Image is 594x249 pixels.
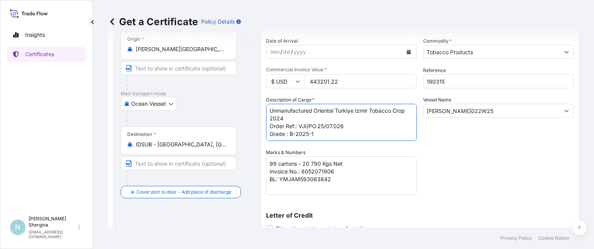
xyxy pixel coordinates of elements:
label: Marks & Numbers [266,149,306,156]
input: Text to appear on certificate [121,156,237,170]
input: Enter amount [305,74,417,88]
label: Description of Cargo [266,96,314,104]
input: Type to search commodity [423,45,560,59]
input: Enter booking reference [423,74,574,88]
label: Vessel Name [423,96,451,104]
span: Cover port to door - Add place of discharge [137,188,231,196]
span: Ocean Vessel [131,100,166,108]
span: This shipment has a letter of credit [276,225,364,233]
div: year, [293,47,307,57]
textarea: Unmanufactured Oriental Turkiye Izmir Tobacco Crop 2024 Order Ref.: VJI/PO.25/07.033 Grade : KP [266,104,417,141]
label: Reference [423,67,446,74]
div: Destination [127,131,156,137]
span: N [15,223,20,231]
input: Destination [136,141,227,148]
a: Insights [7,27,86,43]
input: Text to appear on certificate [121,61,237,75]
p: Main transport mode [121,91,254,97]
p: Letter of Credit [266,212,574,218]
p: Policy Details [201,18,235,26]
input: Origin [136,45,227,53]
a: Certificates [7,46,86,62]
div: / [280,47,282,57]
div: / [291,47,293,57]
button: Select transport [121,97,177,111]
p: Get a Certificate [108,15,198,28]
span: Commercial Invoice Value [266,67,417,73]
textarea: 99 cartons - 20 790 Kgs Net Invoice No.: 8052071906 BL: YMJAM593063842 [266,156,417,195]
input: Type to search vessel name or IMO [423,104,560,118]
button: Show suggestions [560,104,574,118]
a: Privacy Policy [500,235,532,241]
p: [EMAIL_ADDRESS][DOMAIN_NAME] [29,230,77,239]
button: Cover port to door - Add place of discharge [121,186,241,198]
div: month, [270,47,280,57]
a: Cookie Notice [538,235,569,241]
p: Insights [25,31,45,39]
p: Certificates [25,50,54,58]
p: [PERSON_NAME] Shergina [29,216,77,228]
div: day, [282,47,291,57]
button: Calendar [403,46,415,58]
button: Show suggestions [560,45,574,59]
